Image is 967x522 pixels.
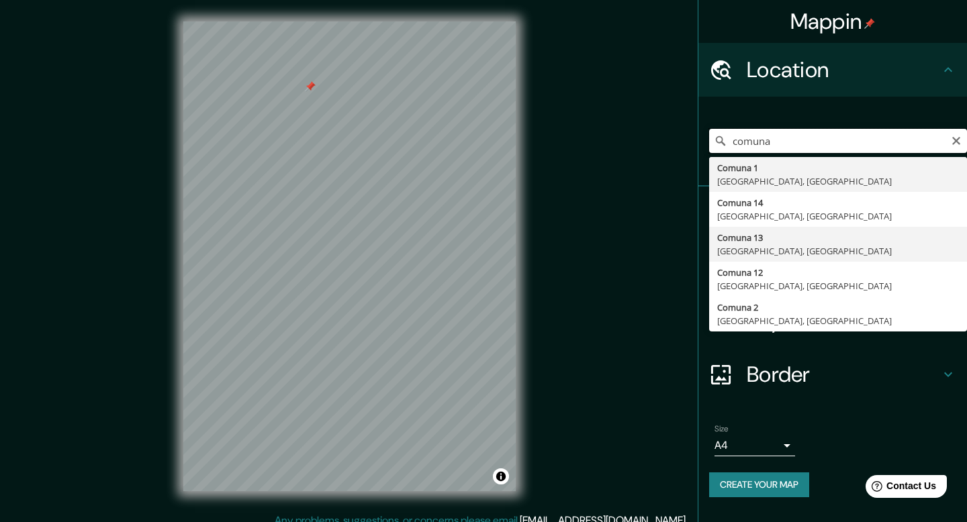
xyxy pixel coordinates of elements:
h4: Location [747,56,940,83]
div: Comuna 12 [717,266,959,279]
div: Comuna 2 [717,301,959,314]
div: [GEOGRAPHIC_DATA], [GEOGRAPHIC_DATA] [717,174,959,188]
div: [GEOGRAPHIC_DATA], [GEOGRAPHIC_DATA] [717,279,959,293]
img: pin-icon.png [864,18,875,29]
button: Toggle attribution [493,468,509,484]
div: Location [698,43,967,97]
button: Create your map [709,472,809,497]
div: Pins [698,187,967,240]
h4: Mappin [790,8,876,35]
div: Layout [698,294,967,348]
div: Border [698,348,967,401]
div: [GEOGRAPHIC_DATA], [GEOGRAPHIC_DATA] [717,244,959,258]
label: Size [715,423,729,435]
button: Clear [951,134,962,146]
div: Comuna 1 [717,161,959,174]
h4: Layout [747,307,940,334]
div: [GEOGRAPHIC_DATA], [GEOGRAPHIC_DATA] [717,209,959,223]
iframe: Help widget launcher [847,470,952,507]
div: [GEOGRAPHIC_DATA], [GEOGRAPHIC_DATA] [717,314,959,327]
input: Pick your city or area [709,129,967,153]
div: Comuna 13 [717,231,959,244]
canvas: Map [183,21,516,491]
div: A4 [715,435,795,456]
div: Style [698,240,967,294]
h4: Border [747,361,940,388]
div: Comuna 14 [717,196,959,209]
